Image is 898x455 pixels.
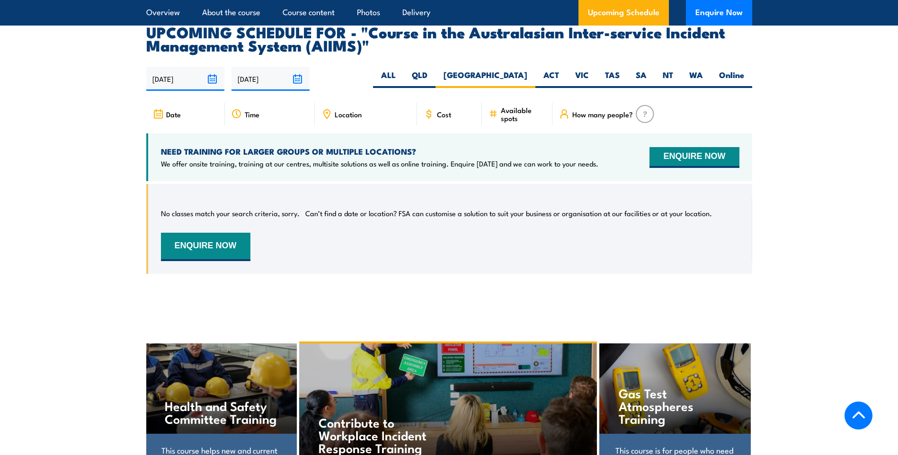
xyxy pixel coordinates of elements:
h4: Contribute to Workplace Incident Response Training [319,416,430,454]
label: TAS [597,70,628,88]
label: WA [681,70,711,88]
h4: NEED TRAINING FOR LARGER GROUPS OR MULTIPLE LOCATIONS? [161,146,598,157]
p: No classes match your search criteria, sorry. [161,209,300,218]
span: Available spots [501,106,546,122]
label: [GEOGRAPHIC_DATA] [436,70,535,88]
button: ENQUIRE NOW [649,147,739,168]
span: Location [335,110,362,118]
label: ALL [373,70,404,88]
input: From date [146,67,224,91]
label: QLD [404,70,436,88]
span: Time [245,110,259,118]
button: ENQUIRE NOW [161,233,250,261]
input: To date [231,67,310,91]
label: VIC [567,70,597,88]
h2: UPCOMING SCHEDULE FOR - "Course in the Australasian Inter-service Incident Management System (AII... [146,25,752,52]
span: Date [166,110,181,118]
span: How many people? [572,110,633,118]
label: Online [711,70,752,88]
p: Can’t find a date or location? FSA can customise a solution to suit your business or organisation... [305,209,712,218]
span: Cost [437,110,451,118]
label: SA [628,70,655,88]
h4: Health and Safety Committee Training [165,399,277,425]
label: ACT [535,70,567,88]
p: We offer onsite training, training at our centres, multisite solutions as well as online training... [161,159,598,168]
h4: Gas Test Atmospheres Training [619,386,731,425]
label: NT [655,70,681,88]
